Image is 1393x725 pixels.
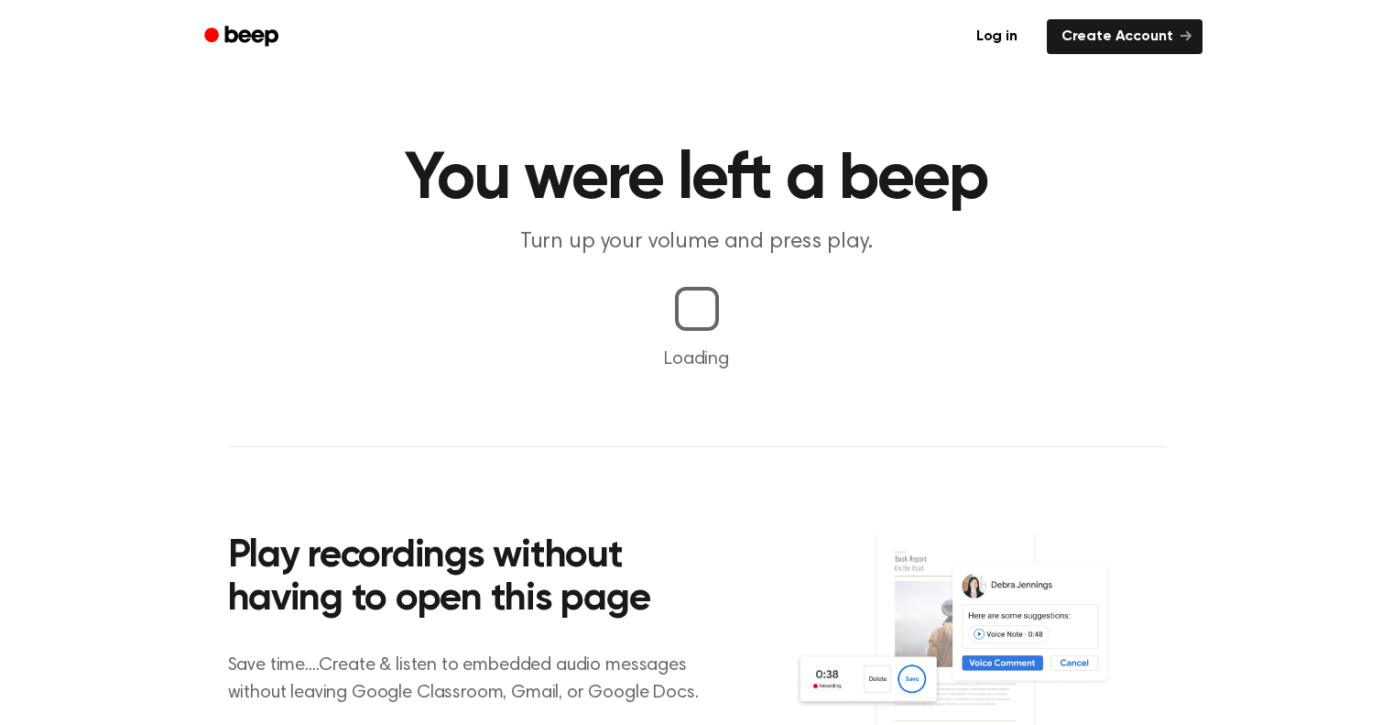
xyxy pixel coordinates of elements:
[228,652,722,707] p: Save time....Create & listen to embedded audio messages without leaving Google Classroom, Gmail, ...
[228,535,722,622] h2: Play recordings without having to open this page
[345,227,1049,258] p: Turn up your volume and press play.
[958,16,1036,58] a: Log in
[228,147,1166,213] h1: You were left a beep
[22,346,1371,373] p: Loading
[191,19,295,55] a: Beep
[1047,19,1203,54] a: Create Account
